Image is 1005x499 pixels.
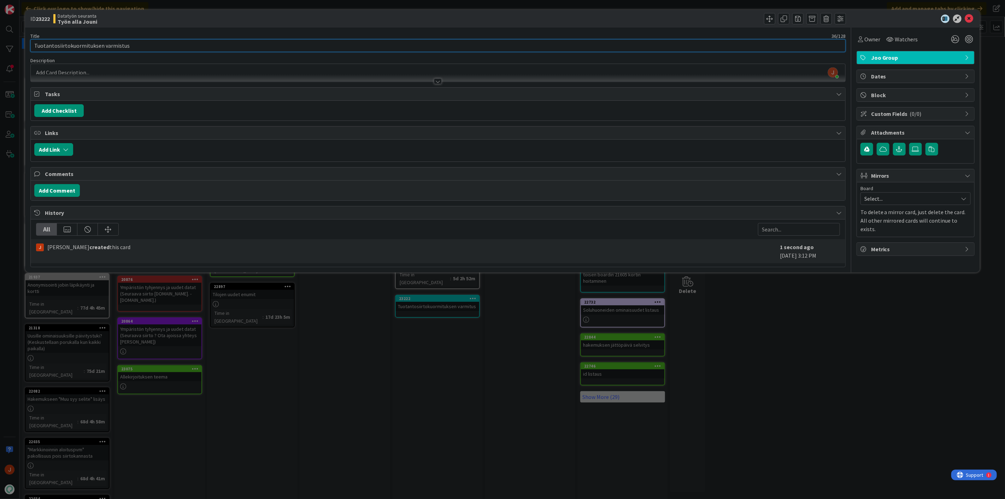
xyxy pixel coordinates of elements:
input: Search... [758,223,840,236]
span: History [45,209,833,217]
b: 1 second ago [780,243,814,251]
span: Block [871,91,962,99]
p: To delete a mirror card, just delete the card. All other mirrored cards will continue to exists. [860,208,971,233]
input: type card name here... [30,39,846,52]
span: Metrics [871,245,962,253]
b: created [89,243,110,251]
button: Add Link [34,143,73,156]
span: Datatyön seuranta [58,13,97,19]
span: [PERSON_NAME] this card [47,243,130,251]
b: 23222 [36,15,50,22]
span: Support [15,1,32,10]
div: 1 [37,3,39,8]
span: Watchers [895,35,918,43]
span: Board [860,186,873,191]
div: [DATE] 3:12 PM [780,243,840,260]
span: Dates [871,72,962,81]
span: ID [30,14,50,23]
span: Owner [864,35,880,43]
span: Custom Fields [871,110,962,118]
button: Add Checklist [34,104,84,117]
div: 36 / 128 [42,33,846,39]
span: Description [30,57,55,64]
img: JM [36,243,44,251]
div: All [36,223,57,235]
span: Links [45,129,833,137]
span: Attachments [871,128,962,137]
button: Add Comment [34,184,80,197]
img: AAcHTtdL3wtcyn1eGseKwND0X38ITvXuPg5_7r7WNcK5=s96-c [828,67,838,77]
b: Työn alla Jouni [58,19,97,24]
span: Select... [864,194,955,204]
span: Comments [45,170,833,178]
label: Title [30,33,40,39]
span: Tasks [45,90,833,98]
span: ( 0/0 ) [910,110,922,117]
span: Joo Group [871,53,962,62]
span: Mirrors [871,171,962,180]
